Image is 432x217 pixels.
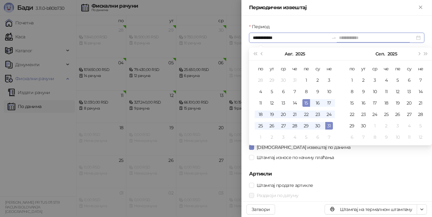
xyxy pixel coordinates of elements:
[254,144,353,151] span: [DEMOGRAPHIC_DATA] извештај по данима
[382,99,390,107] div: 18
[371,111,379,118] div: 24
[280,99,287,107] div: 13
[405,99,413,107] div: 20
[415,97,426,109] td: 2025-09-21
[346,74,358,86] td: 2025-09-01
[312,109,323,120] td: 2025-08-23
[346,120,358,131] td: 2025-09-29
[323,63,335,74] th: не
[358,97,369,109] td: 2025-09-16
[259,48,266,60] button: Претходни месец (PageUp)
[388,48,397,60] button: Изабери годину
[415,48,422,60] button: Следећи месец (PageDown)
[268,111,276,118] div: 19
[291,122,299,130] div: 28
[375,48,385,60] button: Изабери месец
[415,109,426,120] td: 2025-09-28
[348,99,356,107] div: 15
[381,74,392,86] td: 2025-09-04
[323,131,335,143] td: 2025-09-07
[254,182,315,189] span: Штампај продате артикле
[255,109,266,120] td: 2025-08-18
[314,122,321,130] div: 30
[278,74,289,86] td: 2025-07-30
[358,63,369,74] th: ут
[325,76,333,84] div: 3
[278,109,289,120] td: 2025-08-20
[331,35,336,40] span: to
[253,34,329,41] input: Период
[382,76,390,84] div: 4
[382,133,390,141] div: 9
[300,97,312,109] td: 2025-08-15
[280,76,287,84] div: 30
[417,76,424,84] div: 7
[289,131,300,143] td: 2025-09-04
[280,111,287,118] div: 20
[302,111,310,118] div: 22
[415,86,426,97] td: 2025-09-14
[291,88,299,95] div: 7
[417,111,424,118] div: 28
[323,120,335,131] td: 2025-08-31
[381,86,392,97] td: 2025-09-11
[266,109,278,120] td: 2025-08-19
[392,109,403,120] td: 2025-09-26
[291,133,299,141] div: 4
[369,74,381,86] td: 2025-09-03
[381,120,392,131] td: 2025-10-02
[255,86,266,97] td: 2025-08-04
[257,122,264,130] div: 25
[314,99,321,107] div: 16
[257,88,264,95] div: 4
[300,131,312,143] td: 2025-09-05
[417,4,424,11] button: Close
[291,99,299,107] div: 14
[392,131,403,143] td: 2025-10-10
[382,88,390,95] div: 11
[348,111,356,118] div: 22
[415,131,426,143] td: 2025-10-12
[371,76,379,84] div: 3
[314,76,321,84] div: 2
[394,133,402,141] div: 10
[358,74,369,86] td: 2025-09-02
[268,99,276,107] div: 12
[348,133,356,141] div: 6
[346,97,358,109] td: 2025-09-15
[358,86,369,97] td: 2025-09-09
[369,86,381,97] td: 2025-09-10
[257,133,264,141] div: 1
[268,76,276,84] div: 29
[392,63,403,74] th: пе
[369,63,381,74] th: ср
[278,131,289,143] td: 2025-09-03
[403,131,415,143] td: 2025-10-11
[302,122,310,130] div: 29
[278,120,289,131] td: 2025-08-27
[254,192,301,199] span: Раздвоји по датуму
[312,86,323,97] td: 2025-08-09
[312,97,323,109] td: 2025-08-16
[403,74,415,86] td: 2025-09-06
[278,97,289,109] td: 2025-08-13
[312,131,323,143] td: 2025-09-06
[266,86,278,97] td: 2025-08-05
[371,88,379,95] div: 10
[285,48,293,60] button: Изабери месец
[280,133,287,141] div: 3
[394,122,402,130] div: 3
[382,122,390,130] div: 2
[392,86,403,97] td: 2025-09-12
[403,63,415,74] th: су
[348,76,356,84] div: 1
[314,88,321,95] div: 9
[280,122,287,130] div: 27
[325,122,333,130] div: 31
[291,111,299,118] div: 21
[252,48,259,60] button: Претходна година (Control + left)
[348,88,356,95] div: 8
[300,120,312,131] td: 2025-08-29
[257,111,264,118] div: 18
[268,122,276,130] div: 26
